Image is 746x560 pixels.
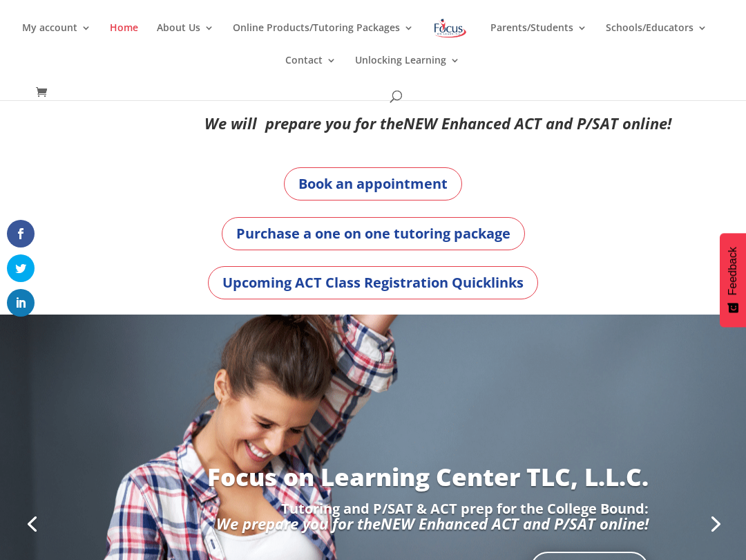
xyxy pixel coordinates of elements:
[222,217,525,250] a: Purchase a one on one tutoring package
[355,55,460,88] a: Unlocking Learning
[381,513,649,534] em: NEW Enhanced ACT and P/SAT online!
[285,55,336,88] a: Contact
[110,23,138,55] a: Home
[233,23,414,55] a: Online Products/Tutoring Packages
[284,167,462,200] a: Book an appointment
[490,23,587,55] a: Parents/Students
[204,113,403,133] em: We will prepare you for the
[403,113,671,133] em: NEW Enhanced ACT and P/SAT online!
[157,23,214,55] a: About Us
[720,233,746,327] button: Feedback - Show survey
[22,23,91,55] a: My account
[216,513,381,534] em: We prepare you for the
[208,266,538,299] a: Upcoming ACT Class Registration Quicklinks
[207,460,649,493] a: Focus on Learning Center TLC, L.L.C.
[97,502,649,516] p: Tutoring and P/SAT & ACT prep for the College Bound:
[606,23,707,55] a: Schools/Educators
[727,247,739,295] span: Feedback
[432,16,468,41] img: Focus on Learning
